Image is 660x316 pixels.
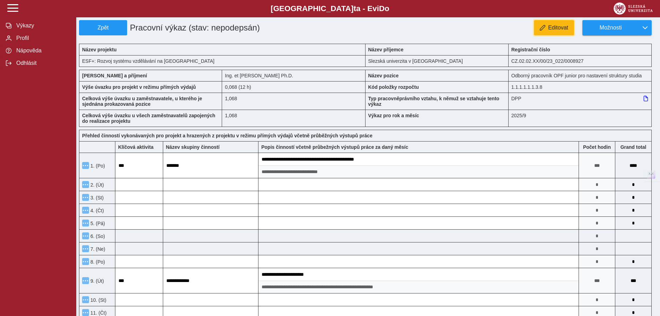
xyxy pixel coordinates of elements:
[82,220,89,227] button: Menu
[82,245,89,252] button: Menu
[509,110,652,127] div: 2025/9
[89,208,104,213] span: 4. (Čt)
[21,4,639,13] b: [GEOGRAPHIC_DATA] a - Evi
[614,2,653,15] img: logo_web_su.png
[509,93,652,110] div: DPP
[89,259,105,265] span: 8. (Po)
[222,70,365,81] div: Ing. et [PERSON_NAME] Ph.D.
[82,47,117,52] b: Název projektu
[261,144,408,150] b: Popis činností včetně průbežných výstupů práce za daný měsíc
[89,233,105,239] span: 6. (So)
[368,84,419,90] b: Kód položky rozpočtu
[89,297,106,303] span: 10. (St)
[366,55,509,67] div: Slezská univerzita v [GEOGRAPHIC_DATA]
[588,25,633,31] span: Možnosti
[82,84,196,90] b: Výše úvazku pro projekt v režimu přímých výdajů
[368,96,500,107] b: Typ pracovněprávního vztahu, k němuž se vztahuje tento výkaz
[89,182,104,188] span: 2. (Út)
[534,20,574,35] button: Editovat
[385,4,389,13] span: o
[82,296,89,303] button: Menu
[14,48,70,54] span: Nápověda
[222,81,365,93] div: 0,544 h / den. 2,72 h / týden.
[118,144,153,150] b: Klíčová aktivita
[82,73,147,78] b: [PERSON_NAME] a příjmení
[368,73,399,78] b: Název pozice
[222,93,365,110] div: 1,068
[82,232,89,239] button: Menu
[89,221,105,226] span: 5. (Pá)
[222,110,365,127] div: 1,068
[368,47,404,52] b: Název příjemce
[166,144,220,150] b: Název skupiny činností
[82,133,372,138] b: Přehled činností vykonávaných pro projekt a hrazených z projektu v režimu přímých výdajů včetně p...
[89,195,104,200] span: 3. (St)
[14,35,70,41] span: Profil
[353,4,356,13] span: t
[82,96,202,107] b: Celková výše úvazku u zaměstnavatele, u kterého je sjednána prokazovaná pozice
[509,55,652,67] div: CZ.02.02.XX/00/23_022/0008927
[509,70,652,81] div: Odborný pracovník OPF junior pro nastavení struktury studia
[548,25,568,31] span: Editovat
[89,310,107,316] span: 11. (Čt)
[79,55,366,67] div: ESF+: Rozvoj systému vzdělávání na [GEOGRAPHIC_DATA]
[82,277,89,284] button: Menu
[82,181,89,188] button: Menu
[82,207,89,214] button: Menu
[79,20,127,35] button: Zpět
[615,144,651,150] b: Suma za den přes všechny výkazy
[89,246,105,252] span: 7. (Ne)
[82,25,124,31] span: Zpět
[82,162,89,169] button: Menu
[14,60,70,66] span: Odhlásit
[127,20,320,35] h1: Pracovní výkaz (stav: nepodepsán)
[82,113,215,124] b: Celková výše úvazku u všech zaměstnavatelů zapojených do realizace projektu
[89,163,105,169] span: 1. (Po)
[368,113,419,118] b: Výkaz pro rok a měsíc
[509,81,652,93] div: 1.1.1.1.1.1.3.8
[82,258,89,265] button: Menu
[82,309,89,316] button: Menu
[582,20,639,35] button: Možnosti
[89,278,104,284] span: 9. (Út)
[379,4,385,13] span: D
[82,194,89,201] button: Menu
[579,144,615,150] b: Počet hodin
[14,23,70,29] span: Výkazy
[511,47,550,52] b: Registrační číslo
